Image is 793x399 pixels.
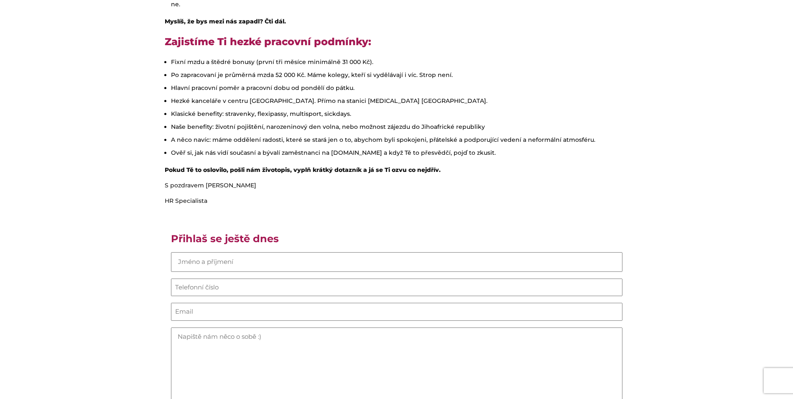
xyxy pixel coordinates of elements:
li: Po zapracovaní je průměrná mzda 52 000 Kč. Máme kolegy, kteří si vydělávají i víc. Strop není. [171,71,629,79]
h4: Přihlaš se ještě dnes [171,232,622,252]
li: A něco navíc: máme oddělení radosti, které se stará jen o to, abychom byli spokojeni, přátelské a... [171,136,629,144]
input: Jméno a příjmení [171,252,622,272]
li: Hlavní pracovní poměr a pracovní dobu od pondělí do pátku. [171,84,629,92]
strong: Zajistíme Ti hezké pracovní podmínky: [165,36,371,48]
strong: Pokud Tě to oslovilo, pošli nám životopis, vyplň krátký dotazník a já se Ti ozvu co nejdřív. [165,166,441,174]
strong: Myslíš, že bys mezi nás zapadl? Čti dál. [165,18,286,25]
li: Naše benefity: životní pojištění, narozeninový den volna, nebo možnost zájezdu do Jihoafrické rep... [171,123,629,131]
p: S pozdravem [PERSON_NAME] [165,181,629,190]
li: Hezké kanceláře v centru [GEOGRAPHIC_DATA]. Přímo na stanici [MEDICAL_DATA] [GEOGRAPHIC_DATA]. [171,97,629,105]
p: HR Specialista [165,197,629,205]
input: Email [171,303,622,321]
li: Klasické benefity: stravenky, flexipassy, multisport, sickdays. [171,110,629,118]
li: Ověř si, jak nás vidí současní a bývalí zaměstnanci na [DOMAIN_NAME] a když Tě to přesvědčí, pojď... [171,148,629,157]
input: Telefonní číslo [171,279,622,297]
li: Fixní mzdu a štědré bonusy (první tři měsíce minimálně 31 000 Kč). [171,58,629,66]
